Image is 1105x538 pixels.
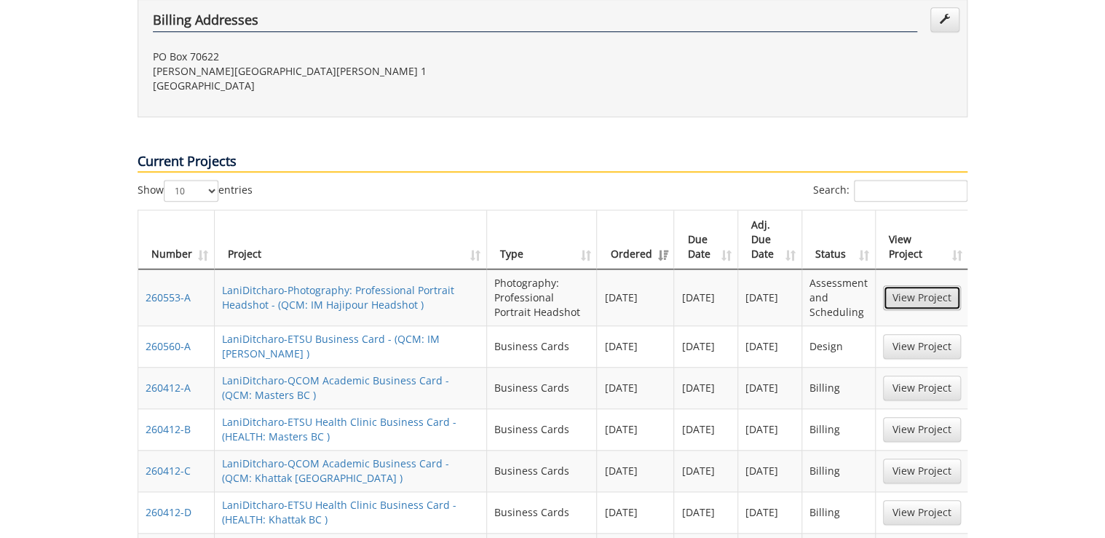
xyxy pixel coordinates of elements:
[674,210,738,269] th: Due Date: activate to sort column ascending
[813,180,967,202] label: Search:
[597,450,674,491] td: [DATE]
[883,459,961,483] a: View Project
[487,325,598,367] td: Business Cards
[222,283,454,312] a: LaniDitcharo-Photography: Professional Portrait Headshot - (QCM: IM Hajipour Headshot )
[738,367,802,408] td: [DATE]
[738,450,802,491] td: [DATE]
[146,339,191,353] a: 260560-A
[146,464,191,478] a: 260412-C
[802,491,876,533] td: Billing
[146,505,191,519] a: 260412-D
[738,269,802,325] td: [DATE]
[802,408,876,450] td: Billing
[222,456,449,485] a: LaniDitcharo-QCOM Academic Business Card - (QCM: Khattak [GEOGRAPHIC_DATA] )
[487,491,598,533] td: Business Cards
[802,269,876,325] td: Assessment and Scheduling
[138,210,215,269] th: Number: activate to sort column ascending
[738,491,802,533] td: [DATE]
[674,450,738,491] td: [DATE]
[930,7,959,32] a: Edit Addresses
[222,415,456,443] a: LaniDitcharo-ETSU Health Clinic Business Card - (HEALTH: Masters BC )
[597,325,674,367] td: [DATE]
[883,500,961,525] a: View Project
[883,334,961,359] a: View Project
[802,450,876,491] td: Billing
[487,450,598,491] td: Business Cards
[215,210,487,269] th: Project: activate to sort column ascending
[876,210,968,269] th: View Project: activate to sort column ascending
[597,367,674,408] td: [DATE]
[674,269,738,325] td: [DATE]
[597,408,674,450] td: [DATE]
[738,408,802,450] td: [DATE]
[164,180,218,202] select: Showentries
[854,180,967,202] input: Search:
[487,269,598,325] td: Photography: Professional Portrait Headshot
[883,285,961,310] a: View Project
[138,180,253,202] label: Show entries
[222,373,449,402] a: LaniDitcharo-QCOM Academic Business Card - (QCM: Masters BC )
[597,491,674,533] td: [DATE]
[222,498,456,526] a: LaniDitcharo-ETSU Health Clinic Business Card - (HEALTH: Khattak BC )
[738,325,802,367] td: [DATE]
[883,417,961,442] a: View Project
[153,13,917,32] h4: Billing Addresses
[153,50,542,64] p: PO Box 70622
[153,79,542,93] p: [GEOGRAPHIC_DATA]
[883,376,961,400] a: View Project
[597,210,674,269] th: Ordered: activate to sort column ascending
[802,210,876,269] th: Status: activate to sort column ascending
[674,491,738,533] td: [DATE]
[674,325,738,367] td: [DATE]
[802,325,876,367] td: Design
[153,64,542,79] p: [PERSON_NAME][GEOGRAPHIC_DATA][PERSON_NAME] 1
[597,269,674,325] td: [DATE]
[674,408,738,450] td: [DATE]
[146,381,191,395] a: 260412-A
[487,408,598,450] td: Business Cards
[487,367,598,408] td: Business Cards
[222,332,440,360] a: LaniDitcharo-ETSU Business Card - (QCM: IM [PERSON_NAME] )
[138,152,967,173] p: Current Projects
[802,367,876,408] td: Billing
[738,210,802,269] th: Adj. Due Date: activate to sort column ascending
[146,290,191,304] a: 260553-A
[674,367,738,408] td: [DATE]
[146,422,191,436] a: 260412-B
[487,210,598,269] th: Type: activate to sort column ascending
